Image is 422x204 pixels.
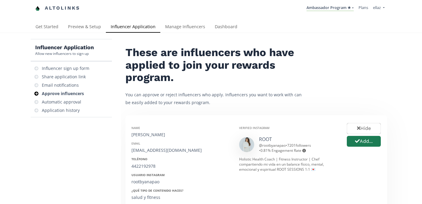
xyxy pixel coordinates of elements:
div: Allow new influencers to sign up [35,51,94,56]
span: 7201 followers [287,143,311,148]
button: Hide [347,123,381,134]
a: Plans [359,5,368,10]
div: Email notifications [42,82,79,88]
div: rootbyanapao [131,179,230,185]
img: favicon-32x32.png [35,6,40,11]
div: [PERSON_NAME] [131,132,230,138]
span: ellaz [373,5,381,10]
div: salud y fitness [131,194,230,200]
img: 387269718_1011822683368954_3639976768341237241_n.jpg [239,137,254,152]
strong: Usuario Instagram [131,173,165,177]
a: Altolinks [35,3,80,13]
div: Approve influencers [42,91,84,97]
a: Preview & Setup [63,21,106,33]
strong: ¿Qué tipo de contenido haces? [131,188,183,193]
button: Add... [347,136,381,147]
div: Holistic Health Coach | Fitness Instructor | Chef compartiendo mi vida en un balance físico, ment... [239,157,338,172]
a: ellaz [373,5,384,12]
div: Application history [42,107,80,113]
div: Automatic approval [42,99,81,105]
div: 4422192978 [131,163,230,169]
h2: These are influencers who have applied to join your rewards program. [125,46,306,84]
a: ROOT [259,136,272,142]
div: Influencer sign up form [42,65,89,71]
a: Dashboard [210,21,242,33]
p: You can approve or reject influencers who apply. Influencers you want to work with can be easily ... [125,91,306,106]
div: @ rootbyanapao • • [259,143,338,153]
div: [EMAIL_ADDRESS][DOMAIN_NAME] [131,147,230,153]
div: Email [131,141,230,145]
h5: Influencer Application [35,44,94,51]
a: Get Started [31,21,63,33]
div: Name [131,126,230,130]
span: 0.81 % Engagement Rate [260,148,306,153]
a: Ambassador Program ★ [306,5,354,11]
div: Share application link [42,74,86,80]
div: Verified Instagram [239,126,338,130]
a: Manage Influencers [160,21,210,33]
a: Influencer Application [106,21,160,33]
strong: Teléfono [131,157,147,161]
